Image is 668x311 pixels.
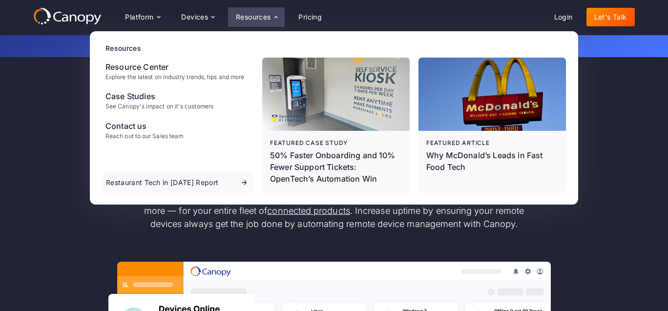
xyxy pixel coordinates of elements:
div: Why McDonald’s Leads in Fast Food Tech [426,149,558,173]
a: Featured case study50% Faster Onboarding and 10% Fewer Support Tickets: OpenTech’s Automation Win [262,58,410,192]
div: Reach out to our Sales team [105,133,183,140]
a: Restaurant Tech in [DATE] Report [102,172,254,193]
div: Platform [117,7,167,27]
nav: Resources [90,31,578,205]
div: Featured article [426,139,558,147]
a: Featured articleWhy McDonald’s Leads in Fast Food Tech [418,58,566,192]
div: Resources [228,7,285,27]
div: Platform [125,14,153,21]
a: Case StudiesSee Canopy's impact on it's customers [102,86,254,114]
div: Devices [173,7,222,27]
div: Resources [105,43,566,53]
div: Explore the latest on industry trends, tips and more [105,74,244,81]
div: Contact us [105,120,183,132]
div: Case Studies [105,90,213,102]
div: See Canopy's impact on it's customers [105,103,213,110]
a: connected products [267,206,350,216]
a: Resource CenterExplore the latest on industry trends, tips and more [102,57,254,84]
div: Featured case study [270,139,402,147]
p: Reduce the costs to service kiosks, point-of-sale (POS) systems, physical security systems, and m... [129,191,539,230]
a: Let's Talk [586,8,635,26]
a: Pricing [291,8,330,26]
div: Resources [236,14,271,21]
p: 50% Faster Onboarding and 10% Fewer Support Tickets: OpenTech’s Automation Win [270,149,402,185]
div: Resource Center [105,61,244,73]
div: Devices [181,14,208,21]
a: Contact usReach out to our Sales team [102,116,254,144]
div: Restaurant Tech in [DATE] Report [106,179,218,186]
a: Login [546,8,581,26]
